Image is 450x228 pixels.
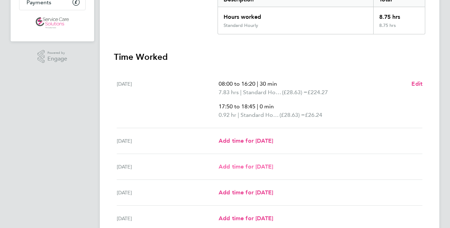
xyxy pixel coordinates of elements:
a: Add time for [DATE] [219,163,273,171]
span: 17:50 to 18:45 [219,103,255,110]
span: 0 min [260,103,274,110]
span: Standard Hourly [241,111,279,119]
span: 30 min [260,80,277,87]
div: [DATE] [117,163,219,171]
img: servicecare-logo-retina.png [36,17,69,29]
a: Powered byEngage [37,50,68,63]
span: (£28.63) = [279,112,305,118]
span: Edit [411,80,422,87]
span: 08:00 to 16:20 [219,80,255,87]
span: | [257,80,258,87]
h3: Time Worked [114,51,425,63]
div: Standard Hourly [224,23,258,28]
div: 8.75 hrs [373,23,425,34]
span: £224.27 [307,89,328,96]
span: (£28.63) = [282,89,307,96]
a: Add time for [DATE] [219,214,273,223]
a: Add time for [DATE] [219,137,273,145]
span: Add time for [DATE] [219,163,273,170]
span: 7.83 hrs [219,89,239,96]
a: Edit [411,80,422,88]
span: | [240,89,242,96]
div: [DATE] [117,137,219,145]
a: Add time for [DATE] [219,188,273,197]
a: Go to home page [19,17,86,29]
span: | [257,103,258,110]
span: Powered by [47,50,67,56]
div: [DATE] [117,188,219,197]
div: [DATE] [117,80,219,119]
div: [DATE] [117,214,219,223]
span: Add time for [DATE] [219,137,273,144]
span: Engage [47,56,67,62]
div: 8.75 hrs [373,7,425,23]
div: Hours worked [218,7,373,23]
span: Add time for [DATE] [219,215,273,222]
span: | [238,112,239,118]
span: Standard Hourly [243,88,282,97]
span: £26.24 [305,112,322,118]
span: Add time for [DATE] [219,189,273,196]
span: 0.92 hr [219,112,236,118]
